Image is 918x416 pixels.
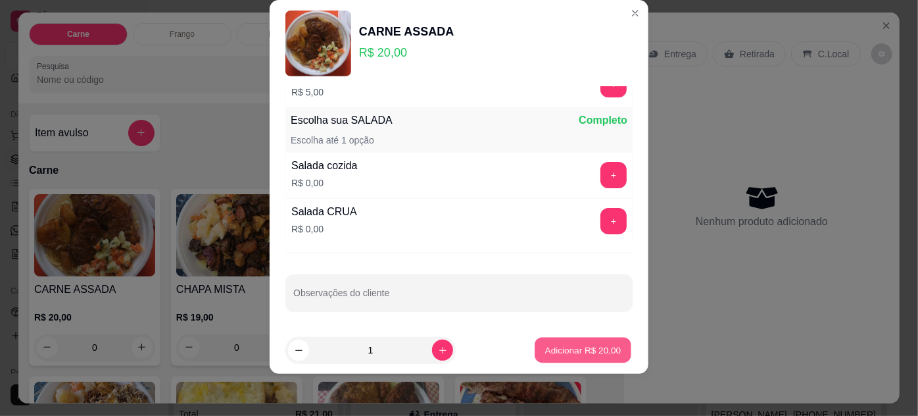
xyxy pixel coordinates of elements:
p: R$ 5,00 [291,86,421,99]
img: product-image [285,11,351,76]
button: add [600,162,627,188]
p: Completo [579,113,627,128]
p: Escolha sua SALADA [291,113,393,128]
p: R$ 0,00 [291,222,357,236]
button: Adicionar R$ 20,00 [535,338,631,363]
p: Adicionar R$ 20,00 [545,344,621,357]
button: add [600,208,627,234]
p: R$ 0,00 [291,176,358,190]
input: Observações do cliente [293,292,625,305]
div: Salada cozida [291,158,358,174]
button: Close [625,3,646,24]
p: R$ 20,00 [359,43,454,62]
button: increase-product-quantity [432,340,453,361]
div: CARNE ASSADA [359,22,454,41]
p: Escolha até 1 opção [291,134,374,147]
div: Salada CRUA [291,204,357,220]
button: decrease-product-quantity [288,340,309,361]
